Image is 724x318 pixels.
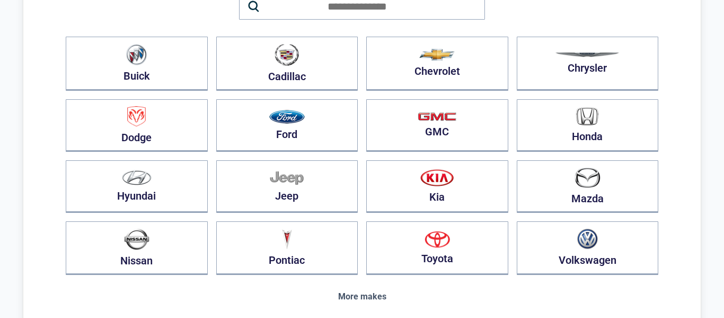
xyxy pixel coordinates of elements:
[366,221,508,275] button: Toyota
[517,99,659,152] button: Honda
[216,221,358,275] button: Pontiac
[366,37,508,91] button: Chevrolet
[366,160,508,213] button: Kia
[517,37,659,91] button: Chrysler
[66,221,208,275] button: Nissan
[66,99,208,152] button: Dodge
[216,37,358,91] button: Cadillac
[517,221,659,275] button: Volkswagen
[517,160,659,213] button: Mazda
[366,99,508,152] button: GMC
[66,160,208,213] button: Hyundai
[66,292,658,302] div: More makes
[216,160,358,213] button: Jeep
[216,99,358,152] button: Ford
[66,37,208,91] button: Buick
